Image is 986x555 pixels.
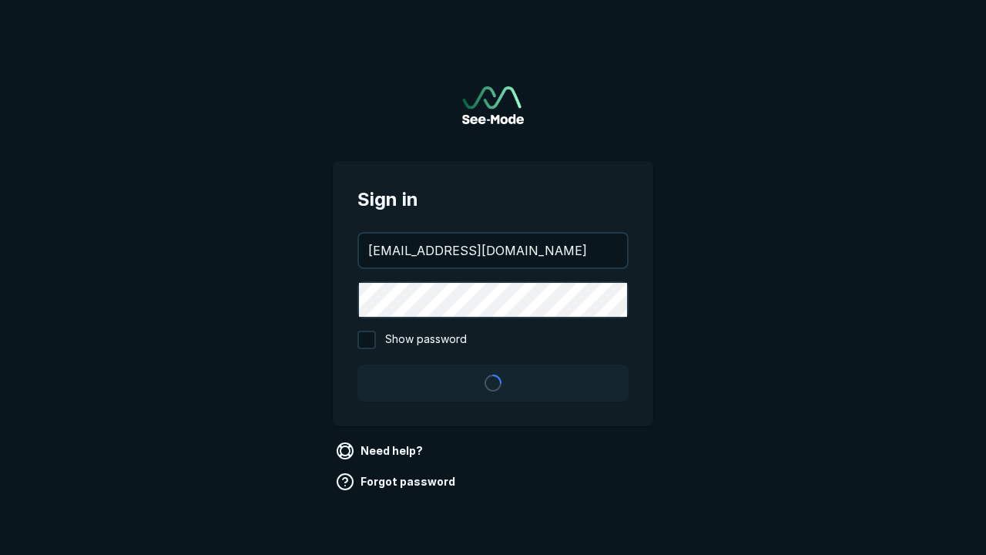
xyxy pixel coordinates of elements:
a: Forgot password [333,469,461,494]
input: your@email.com [359,234,627,267]
a: Need help? [333,439,429,463]
span: Sign in [357,186,629,214]
img: See-Mode Logo [462,86,524,124]
span: Show password [385,331,467,349]
a: Go to sign in [462,86,524,124]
